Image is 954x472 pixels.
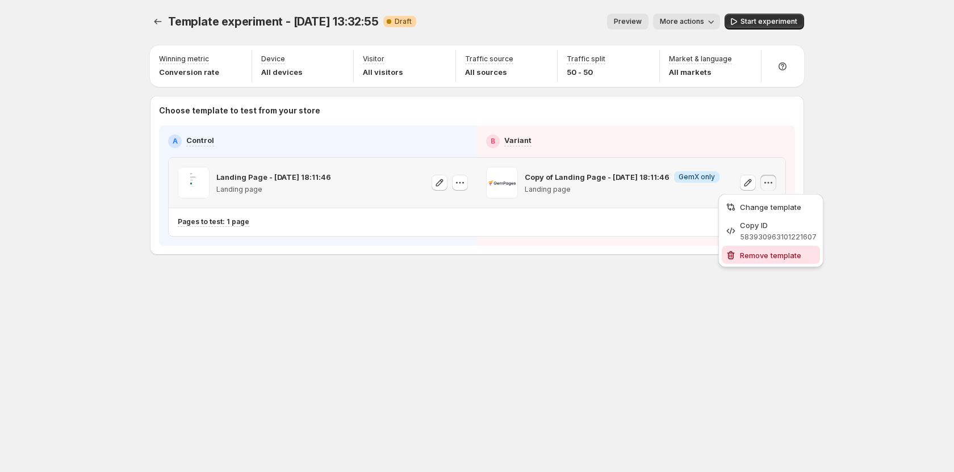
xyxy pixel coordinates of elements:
p: All visitors [363,66,403,78]
button: More actions [653,14,720,29]
span: GemX only [679,172,715,182]
span: More actions [660,17,704,26]
img: Landing Page - Sep 5, 18:11:46 [178,167,210,199]
span: 583930963101221607 [740,233,817,241]
button: Copy ID583930963101221607 [722,217,820,245]
p: Variant [504,134,532,146]
button: Experiments [150,14,166,29]
p: All markets [669,66,732,78]
p: Copy of Landing Page - [DATE] 18:11:46 [525,171,670,183]
button: Start experiment [725,14,804,29]
img: Copy of Landing Page - Sep 5, 18:11:46 [486,167,518,199]
span: Draft [395,17,412,26]
p: Pages to test: 1 page [178,217,249,226]
button: Preview [607,14,648,29]
p: Winning metric [159,54,209,64]
p: Traffic source [465,54,513,64]
span: Change template [740,203,801,212]
p: Landing Page - [DATE] 18:11:46 [216,171,331,183]
div: Copy ID [740,220,817,231]
button: Remove template [722,246,820,264]
p: All sources [465,66,513,78]
p: Conversion rate [159,66,219,78]
p: Device [261,54,285,64]
p: Landing page [216,185,331,194]
p: Control [186,134,214,146]
p: Traffic split [567,54,605,64]
p: Landing page [525,185,719,194]
p: All devices [261,66,303,78]
p: Market & language [669,54,732,64]
button: Change template [722,197,820,216]
p: Visitor [363,54,384,64]
h2: A [173,137,178,146]
span: Preview [614,17,642,26]
span: Start experiment [740,17,797,26]
h2: B [491,137,495,146]
span: Remove template [740,251,801,260]
p: Choose template to test from your store [159,105,795,116]
span: Template experiment - [DATE] 13:32:55 [168,15,379,28]
p: 50 - 50 [567,66,605,78]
